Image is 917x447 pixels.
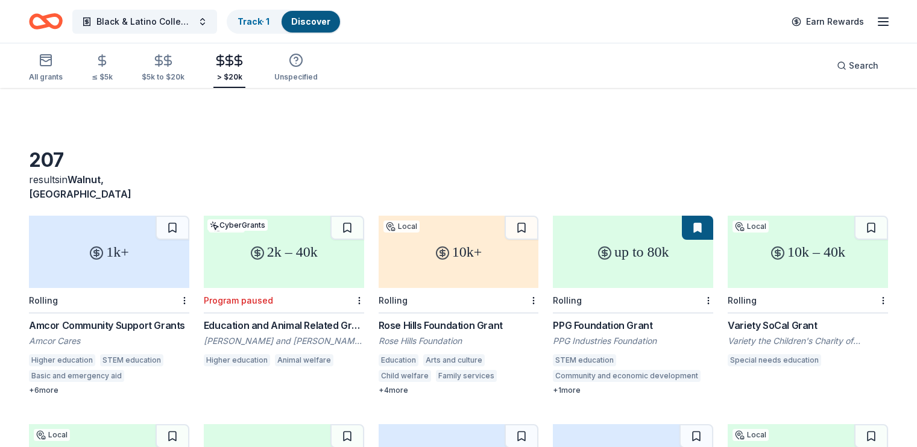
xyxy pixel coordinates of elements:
[29,386,189,395] div: + 6 more
[204,216,364,370] a: 2k – 40kLocalCyberGrantsProgram pausedEducation and Animal Related Grants[PERSON_NAME] and [PERSO...
[733,429,769,441] div: Local
[383,220,420,233] div: Local
[436,370,497,382] div: Family services
[553,354,616,366] div: STEM education
[827,54,888,78] button: Search
[728,216,888,370] a: 10k – 40kLocalRollingVariety SoCal GrantVariety the Children's Charity of [GEOGRAPHIC_DATA][US_ST...
[204,295,273,305] div: Program paused
[204,354,270,366] div: Higher education
[728,295,757,305] div: Rolling
[213,49,245,88] button: > $20k
[29,172,189,201] div: results
[29,173,131,200] span: in
[204,216,364,288] div: 2k – 40k
[29,173,131,200] span: Walnut, [GEOGRAPHIC_DATA]
[379,335,539,347] div: Rose Hills Foundation
[204,318,364,333] div: Education and Animal Related Grants
[29,295,58,305] div: Rolling
[29,72,63,82] div: All grants
[379,295,408,305] div: Rolling
[553,370,701,382] div: Community and economic development
[553,335,713,347] div: PPG Industries Foundation
[100,354,163,366] div: STEM education
[553,295,582,305] div: Rolling
[34,429,70,441] div: Local
[29,148,189,172] div: 207
[728,318,888,333] div: Variety SoCal Grant
[553,216,713,288] div: up to 80k
[29,335,189,347] div: Amcor Cares
[72,10,217,34] button: Black & Latino College Expo
[92,49,113,88] button: ≤ $5k
[227,10,341,34] button: Track· 1Discover
[142,49,184,88] button: $5k to $20k
[213,72,245,82] div: > $20k
[29,216,189,395] a: 1k+RollingAmcor Community Support GrantsAmcor CaresHigher educationSTEM educationBasic and emerge...
[204,335,364,347] div: [PERSON_NAME] and [PERSON_NAME] Trust
[553,318,713,333] div: PPG Foundation Grant
[379,216,539,395] a: 10k+LocalRollingRose Hills Foundation GrantRose Hills FoundationEducationArts and cultureChild we...
[275,354,333,366] div: Animal welfare
[207,219,268,231] div: CyberGrants
[849,58,878,73] span: Search
[29,7,63,36] a: Home
[96,14,193,29] span: Black & Latino College Expo
[274,72,318,82] div: Unspecified
[29,48,63,88] button: All grants
[142,72,184,82] div: $5k to $20k
[379,354,418,366] div: Education
[553,216,713,395] a: up to 80kRollingPPG Foundation GrantPPG Industries FoundationSTEM educationCommunity and economic...
[784,11,871,33] a: Earn Rewards
[728,335,888,347] div: Variety the Children's Charity of [GEOGRAPHIC_DATA][US_STATE]
[29,354,95,366] div: Higher education
[728,354,821,366] div: Special needs education
[29,216,189,288] div: 1k+
[423,354,485,366] div: Arts and culture
[92,72,113,82] div: ≤ $5k
[728,216,888,288] div: 10k – 40k
[29,318,189,333] div: Amcor Community Support Grants
[274,48,318,88] button: Unspecified
[291,16,330,27] a: Discover
[29,370,124,382] div: Basic and emergency aid
[553,386,713,395] div: + 1 more
[379,386,539,395] div: + 4 more
[379,216,539,288] div: 10k+
[238,16,269,27] a: Track· 1
[379,370,431,382] div: Child welfare
[733,220,769,233] div: Local
[379,318,539,333] div: Rose Hills Foundation Grant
